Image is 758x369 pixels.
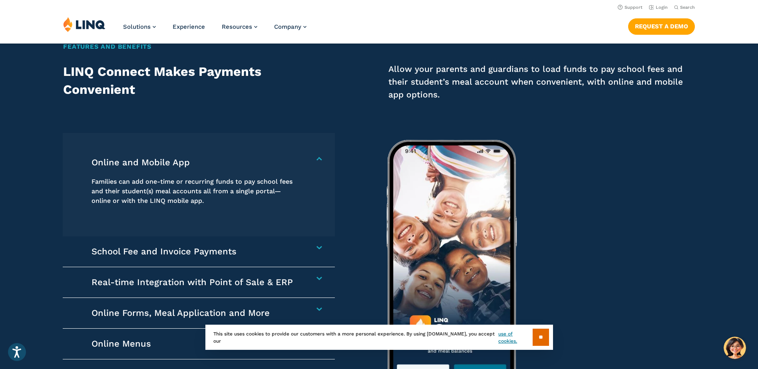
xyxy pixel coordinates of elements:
h2: Features and Benefits [63,42,695,52]
p: Families can add one-time or recurring funds to pay school fees and their student(s) meal account... [92,177,297,206]
button: Open Search Bar [674,4,695,10]
a: Company [274,23,306,30]
span: Search [680,5,695,10]
p: Allow your parents and guardians to load funds to pay school fees and their student’s meal accoun... [388,63,695,101]
a: Request a Demo [628,18,695,34]
h2: LINQ Connect Makes Payments Convenient [63,63,315,99]
nav: Primary Navigation [123,17,306,43]
span: Resources [222,23,252,30]
span: Company [274,23,301,30]
nav: Button Navigation [628,17,695,34]
a: Login [649,5,668,10]
a: Solutions [123,23,156,30]
span: Solutions [123,23,151,30]
h4: School Fee and Invoice Payments [92,246,297,257]
h4: Online Forms, Meal Application and More [92,307,297,319]
h4: Online and Mobile App [92,157,297,168]
button: Hello, have a question? Let’s chat. [724,337,746,359]
div: This site uses cookies to provide our customers with a more personal experience. By using [DOMAIN... [205,325,553,350]
img: LINQ | K‑12 Software [63,17,105,32]
a: Resources [222,23,257,30]
h4: Real-time Integration with Point of Sale & ERP [92,277,297,288]
a: Experience [173,23,205,30]
a: Support [618,5,643,10]
a: use of cookies. [498,330,532,345]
